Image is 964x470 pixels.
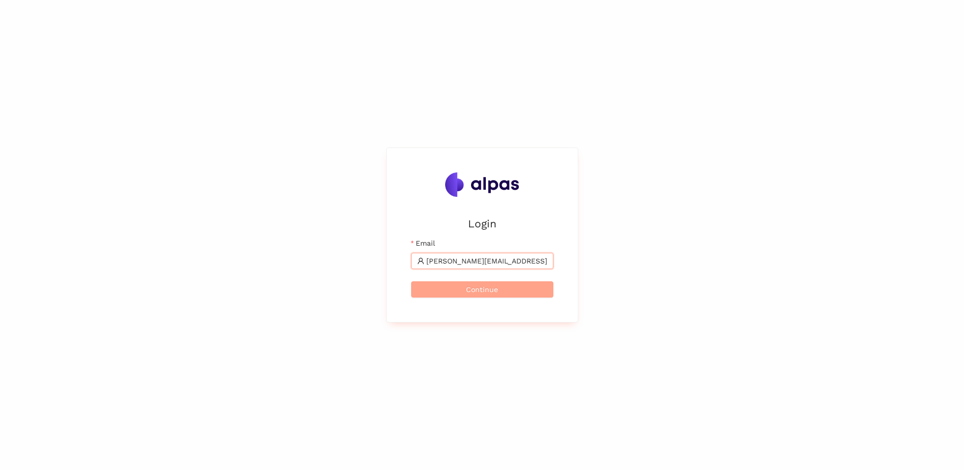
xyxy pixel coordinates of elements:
span: Continue [466,284,498,295]
img: Alpas.ai Logo [445,172,519,197]
span: user [417,257,424,265]
button: Continue [411,281,553,298]
input: Email [426,255,547,267]
h2: Login [411,215,553,232]
label: Email [411,238,435,249]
